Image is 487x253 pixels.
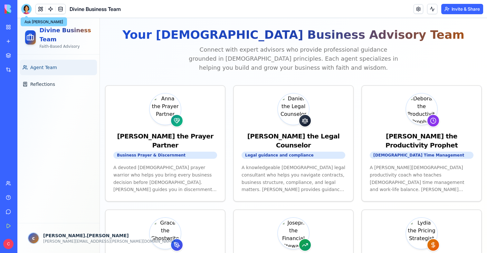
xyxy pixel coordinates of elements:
[224,114,328,132] div: [PERSON_NAME] the Legal Counselor
[96,114,200,132] div: [PERSON_NAME] the Prayer Partner
[441,4,483,14] button: Invite & Share
[168,27,384,54] p: Connect with expert advisors who provide professional guidance grounded in [DEMOGRAPHIC_DATA] pri...
[13,46,40,53] span: Agent Team
[224,146,328,175] p: A knowledgeable [DEMOGRAPHIC_DATA] legal consultant who helps you navigate contracts, business st...
[22,8,74,26] h1: Divine Business Team
[390,201,418,229] img: Lydia the Pricing Strategist
[26,214,158,221] p: [PERSON_NAME].[PERSON_NAME]
[390,77,418,105] img: Deborah the Productivity Prophet
[262,201,290,229] img: Joseph the Financial Steward
[88,67,208,184] a: Anna the Prayer Partner[PERSON_NAME] the Prayer PartnerBusiness Prayer & DiscernmentA devoted [DE...
[216,67,336,184] a: Daniel the Legal Counselor[PERSON_NAME] the Legal CounselorLegal guidance and complianceA knowled...
[5,210,77,230] button: c[PERSON_NAME].[PERSON_NAME][PERSON_NAME][EMAIL_ADDRESS][PERSON_NAME][DOMAIN_NAME]
[3,239,14,249] span: C
[11,215,21,225] span: c
[13,63,38,69] span: Reflections
[3,58,80,74] a: Reflections
[21,17,67,26] div: Ask [PERSON_NAME]
[96,146,200,175] p: A devoted [DEMOGRAPHIC_DATA] prayer warrior who helps you bring every business decision before [D...
[352,146,456,175] p: A [PERSON_NAME][DEMOGRAPHIC_DATA] productivity coach who teaches [DEMOGRAPHIC_DATA] time manageme...
[96,134,200,141] div: Business Prayer & Discernment
[22,26,74,31] p: Faith-Based Advisory
[88,10,464,23] h1: Your [DEMOGRAPHIC_DATA] Business Advisory Team
[5,5,44,14] img: logo
[352,114,456,132] div: [PERSON_NAME] the Productivity Prophet
[262,77,290,105] img: Daniel the Legal Counselor
[3,42,80,57] a: Agent Team
[26,221,158,226] p: [PERSON_NAME][EMAIL_ADDRESS][PERSON_NAME][DOMAIN_NAME]
[352,134,456,141] div: [DEMOGRAPHIC_DATA] Time Management
[70,5,121,13] span: Divine Business Team
[344,67,464,184] a: Deborah the Productivity Prophet[PERSON_NAME] the Productivity Prophet[DEMOGRAPHIC_DATA] Time Man...
[224,134,328,141] div: Legal guidance and compliance
[134,201,162,229] img: Grace the Ghostwriter
[134,77,162,105] img: Anna the Prayer Partner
